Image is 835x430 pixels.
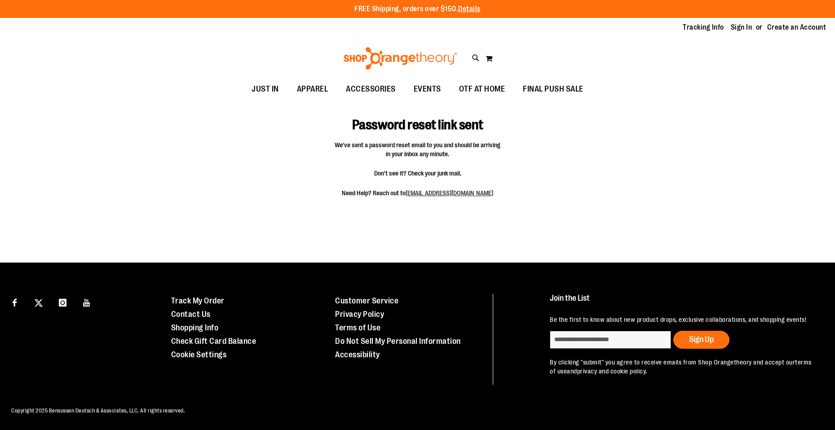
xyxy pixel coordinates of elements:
[171,350,227,359] a: Cookie Settings
[171,323,219,332] a: Shopping Info
[7,294,22,310] a: Visit our Facebook page
[689,335,714,344] span: Sign Up
[243,79,288,100] a: JUST IN
[459,79,505,99] span: OTF AT HOME
[550,294,815,311] h4: Join the List
[405,79,450,100] a: EVENTS
[550,358,815,376] p: By clicking "submit" you agree to receive emails from Shop Orangetheory and accept our and
[335,140,501,158] span: We've sent a password reset email to you and should be arriving in your inbox any minute.
[767,22,826,32] a: Create an Account
[252,79,279,99] span: JUST IN
[550,315,815,324] p: Be the first to know about new product drops, exclusive collaborations, and shopping events!
[79,294,95,310] a: Visit our Youtube page
[731,22,752,32] a: Sign In
[55,294,71,310] a: Visit our Instagram page
[297,79,328,99] span: APPAREL
[514,79,592,100] a: FINAL PUSH SALE
[171,337,256,346] a: Check Gift Card Balance
[406,189,493,197] a: [EMAIL_ADDRESS][DOMAIN_NAME]
[335,323,380,332] a: Terms of Use
[458,5,481,13] a: Details
[171,296,225,305] a: Track My Order
[335,337,461,346] a: Do Not Sell My Personal Information
[683,22,724,32] a: Tracking Info
[342,47,459,70] img: Shop Orangetheory
[288,79,337,100] a: APPAREL
[550,359,812,375] a: terms of use
[313,104,522,133] h1: Password reset link sent
[450,79,514,100] a: OTF AT HOME
[35,299,43,307] img: Twitter
[673,331,729,349] button: Sign Up
[550,331,671,349] input: enter email
[11,408,185,414] span: Copyright 2025 Bensussen Deutsch & Associates, LLC. All rights reserved.
[31,294,47,310] a: Visit our X page
[335,310,384,319] a: Privacy Policy
[171,310,211,319] a: Contact Us
[523,79,583,99] span: FINAL PUSH SALE
[335,169,501,178] span: Don't see it? Check your junk mail.
[577,368,647,375] a: privacy and cookie policy.
[335,189,501,197] span: Need Help? Reach out to
[354,4,481,14] p: FREE Shipping, orders over $150.
[346,79,396,99] span: ACCESSORIES
[337,79,405,100] a: ACCESSORIES
[335,350,380,359] a: Accessibility
[335,296,398,305] a: Customer Service
[414,79,441,99] span: EVENTS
